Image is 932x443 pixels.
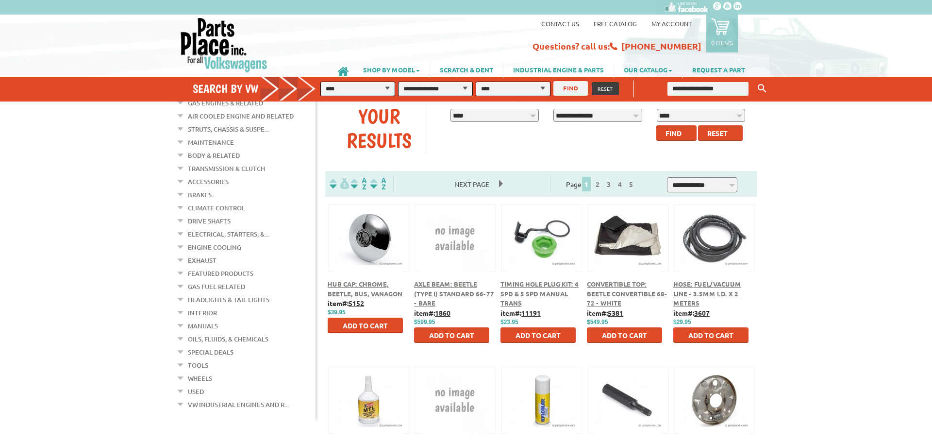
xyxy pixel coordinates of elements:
[598,85,613,92] span: RESET
[193,82,326,96] h4: Search by VW
[188,320,218,332] a: Manuals
[445,177,499,191] span: Next Page
[656,125,697,141] button: Find
[188,346,233,358] a: Special Deals
[180,17,268,73] img: Parts Place Inc!
[368,178,388,189] img: Sort by Sales Rank
[188,307,217,319] a: Interior
[592,82,619,95] button: RESET
[521,308,541,317] u: 11191
[188,333,268,345] a: Oils, Fluids, & Chemicals
[414,327,489,343] button: Add to Cart
[328,318,403,333] button: Add to Cart
[587,327,662,343] button: Add to Cart
[414,319,435,325] span: $599.95
[666,129,682,137] span: Find
[594,19,637,28] a: Free Catalog
[343,321,388,330] span: Add to Cart
[188,280,245,293] a: Gas Fuel Related
[541,19,579,28] a: Contact us
[328,299,364,307] b: item#:
[500,327,576,343] button: Add to Cart
[682,61,755,78] a: REQUEST A PART
[188,162,265,175] a: Transmission & Clutch
[587,308,623,317] b: item#:
[673,308,710,317] b: item#:
[188,215,231,227] a: Drive Shafts
[614,61,682,78] a: OUR CATALOG
[328,280,402,298] a: Hub Cap: Chrome, Beetle, Bus, Vanagon
[188,136,234,149] a: Maintenance
[435,308,450,317] u: 1860
[414,308,450,317] b: item#:
[587,280,667,307] a: Convertible Top: Beetle Convertible 68-72 - White
[188,228,269,240] a: Electrical, Starters, &...
[673,327,749,343] button: Add to Cart
[188,110,294,122] a: Air Cooled Engine and Related
[188,267,253,280] a: Featured Products
[602,331,647,340] span: Add to Cart
[188,97,263,109] a: Gas Engines & Related
[430,61,503,78] a: SCRATCH & DENT
[706,15,738,52] a: 0 items
[604,180,613,188] a: 3
[503,61,614,78] a: INDUSTRIAL ENGINE & PARTS
[711,38,733,47] p: 0 items
[616,180,624,188] a: 4
[516,331,561,340] span: Add to Cart
[500,308,541,317] b: item#:
[553,81,588,96] button: FIND
[188,359,208,372] a: Tools
[349,178,368,189] img: Sort by Headline
[349,299,364,307] u: 5152
[188,293,269,306] a: Headlights & Tail Lights
[188,398,289,411] a: VW Industrial Engines and R...
[550,175,651,192] div: Page
[688,331,733,340] span: Add to Cart
[333,80,426,153] div: Refine Your Results
[587,319,608,325] span: $549.95
[651,19,692,28] a: My Account
[582,177,591,191] span: 1
[673,319,691,325] span: $29.95
[188,123,269,136] a: Struts, Chassis & Suspe...
[500,280,579,307] a: Timing Hole Plug Kit: 4 Spd & 5 Spd Manual Trans
[445,180,499,188] a: Next Page
[608,308,623,317] u: 5381
[188,385,204,398] a: Used
[328,309,346,316] span: $39.95
[694,308,710,317] u: 3607
[755,81,769,97] button: Keyword Search
[188,149,240,162] a: Body & Related
[414,280,494,307] a: Axle Beam: Beetle (Type I) Standard 66-77 - Bare
[593,180,602,188] a: 2
[188,175,229,188] a: Accessories
[188,202,245,214] a: Climate Control
[673,280,741,307] a: Hose: Fuel/Vacuum Line - 3.5mm I.D. x 2 meters
[698,125,743,141] button: Reset
[429,331,474,340] span: Add to Cart
[188,188,212,201] a: Brakes
[627,180,635,188] a: 5
[330,178,349,189] img: filterpricelow.svg
[353,61,430,78] a: SHOP BY MODEL
[188,254,216,267] a: Exhaust
[707,129,728,137] span: Reset
[500,319,518,325] span: $23.95
[188,241,241,254] a: Engine Cooling
[188,372,212,385] a: Wheels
